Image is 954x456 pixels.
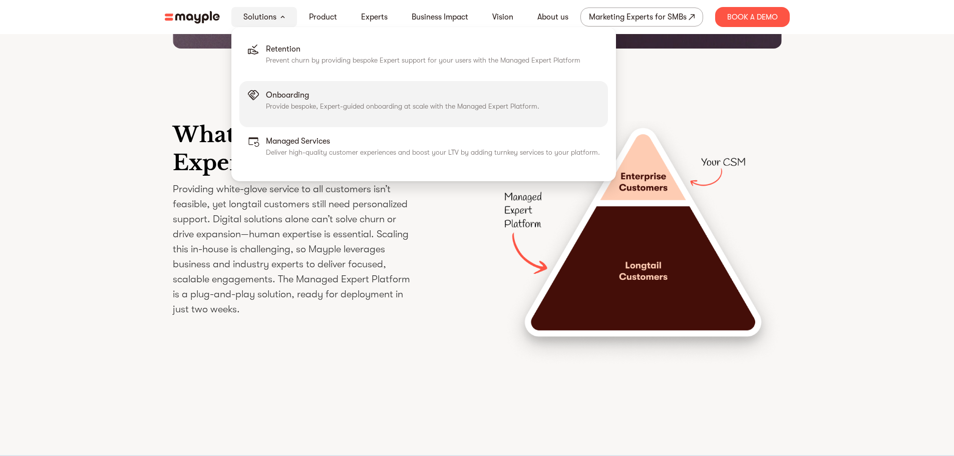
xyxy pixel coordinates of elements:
a: Solutions [243,11,276,23]
a: Onboarding Provide bespoke, Expert-guided onboarding at scale with the Managed Expert Platform. [239,81,608,127]
a: Vision [492,11,513,23]
a: Product [309,11,337,23]
p: Provide bespoke, Expert-guided onboarding at scale with the Managed Expert Platform. [266,101,539,111]
p: Providing white-glove service to all customers isn’t feasible, yet longtail customers still need ... [173,182,413,317]
a: Business Impact [412,11,468,23]
p: Deliver high-quality customer experiences and boost your LTV by adding turnkey services to your p... [266,147,600,157]
div: Book A Demo [715,7,790,27]
a: About us [537,11,568,23]
p: Prevent churn by providing bespoke Expert support for your users with the Managed Expert Platform [266,55,580,65]
a: Managed Services Deliver high-quality customer experiences and boost your LTV by adding turnkey s... [239,127,608,173]
h1: What is a Managed Expert Platform? [173,121,457,177]
div: Marketing Experts for SMBs [589,10,687,24]
p: Managed Services [266,135,600,147]
a: Retention Prevent churn by providing bespoke Expert support for your users with the Managed Exper... [239,35,608,81]
img: mayple-logo [165,11,220,24]
img: arrow-down [280,16,285,19]
p: Onboarding [266,89,539,101]
a: Experts [361,11,388,23]
a: Marketing Experts for SMBs [580,8,703,27]
p: Retention [266,43,580,55]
